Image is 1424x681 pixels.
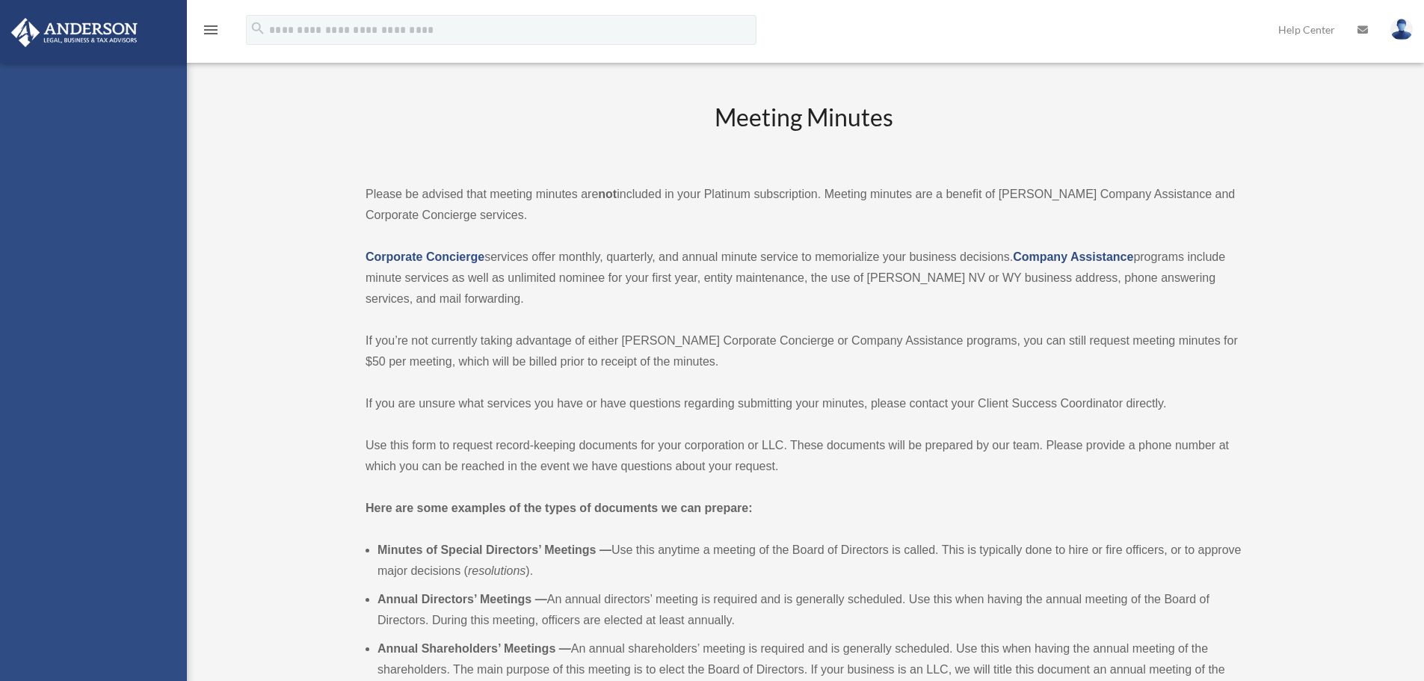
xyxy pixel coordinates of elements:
[250,20,266,37] i: search
[202,21,220,39] i: menu
[377,642,571,655] b: Annual Shareholders’ Meetings —
[366,393,1242,414] p: If you are unsure what services you have or have questions regarding submitting your minutes, ple...
[377,540,1242,582] li: Use this anytime a meeting of the Board of Directors is called. This is typically done to hire or...
[366,330,1242,372] p: If you’re not currently taking advantage of either [PERSON_NAME] Corporate Concierge or Company A...
[377,589,1242,631] li: An annual directors’ meeting is required and is generally scheduled. Use this when having the ann...
[366,101,1242,163] h2: Meeting Minutes
[598,188,617,200] strong: not
[202,26,220,39] a: menu
[366,250,484,263] a: Corporate Concierge
[366,247,1242,309] p: services offer monthly, quarterly, and annual minute service to memorialize your business decisio...
[7,18,142,47] img: Anderson Advisors Platinum Portal
[366,435,1242,477] p: Use this form to request record-keeping documents for your corporation or LLC. These documents wi...
[366,184,1242,226] p: Please be advised that meeting minutes are included in your Platinum subscription. Meeting minute...
[1013,250,1133,263] a: Company Assistance
[468,564,525,577] em: resolutions
[377,543,611,556] b: Minutes of Special Directors’ Meetings —
[377,593,547,605] b: Annual Directors’ Meetings —
[366,502,753,514] strong: Here are some examples of the types of documents we can prepare:
[1390,19,1413,40] img: User Pic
